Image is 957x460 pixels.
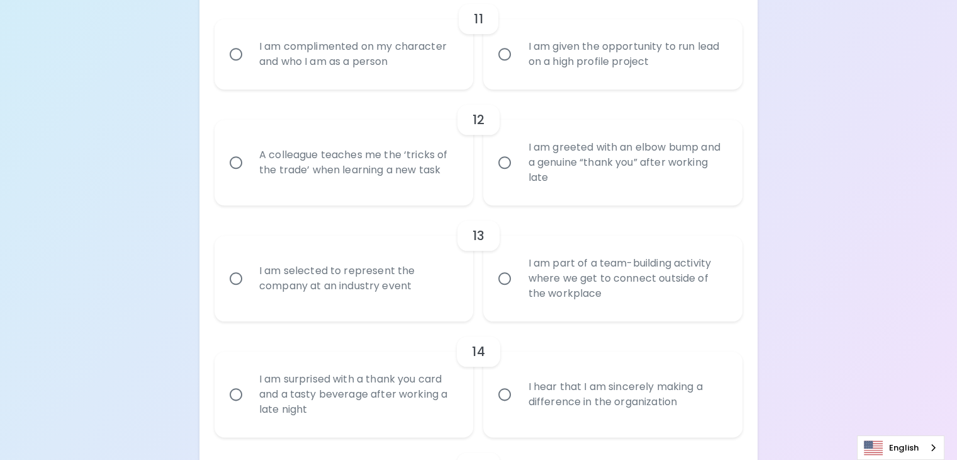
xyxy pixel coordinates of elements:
[249,24,467,84] div: I am complimented on my character and who I am as a person
[249,357,467,432] div: I am surprised with a thank you card and a tasty beverage after working a late night
[857,435,944,460] div: Language
[215,205,742,321] div: choice-group-check
[215,321,742,437] div: choice-group-check
[249,248,467,309] div: I am selected to represent the company at an industry event
[858,436,944,459] a: English
[518,125,736,200] div: I am greeted with an elbow bump and a genuine “thank you” after working late
[215,89,742,205] div: choice-group-check
[518,24,736,84] div: I am given the opportunity to run lead on a high profile project
[473,110,484,130] h6: 12
[473,226,484,246] h6: 13
[518,364,736,425] div: I hear that I am sincerely making a difference in the organization
[474,9,483,29] h6: 11
[518,241,736,316] div: I am part of a team-building activity where we get to connect outside of the workplace
[857,435,944,460] aside: Language selected: English
[249,132,467,193] div: A colleague teaches me the ‘tricks of the trade’ when learning a new task
[472,342,484,362] h6: 14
